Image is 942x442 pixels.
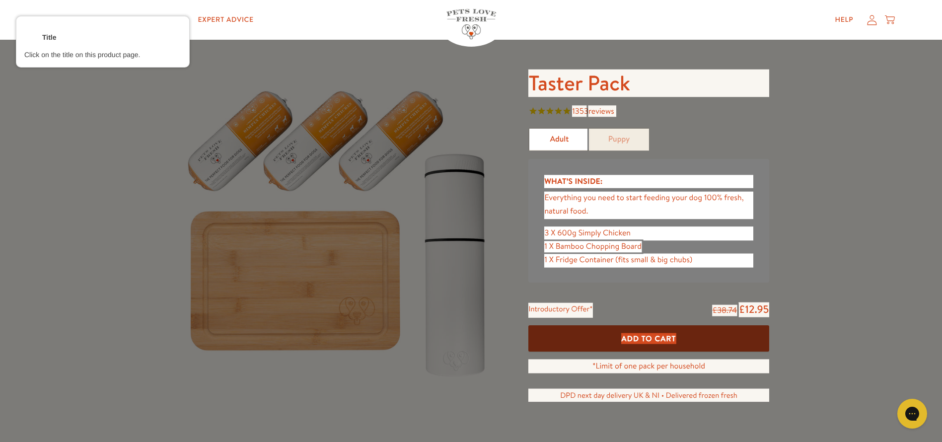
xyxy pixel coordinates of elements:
[892,395,932,432] iframe: Gorgias live chat messenger
[24,50,181,59] div: Click on the title on this product page.
[190,10,262,30] a: Expert Advice
[94,10,135,30] a: About
[24,30,34,44] div: <
[139,10,186,30] a: Reviews
[42,33,57,42] div: Title
[446,9,496,39] img: Pets Love Fresh
[39,10,90,30] a: Shop All
[827,10,861,30] a: Help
